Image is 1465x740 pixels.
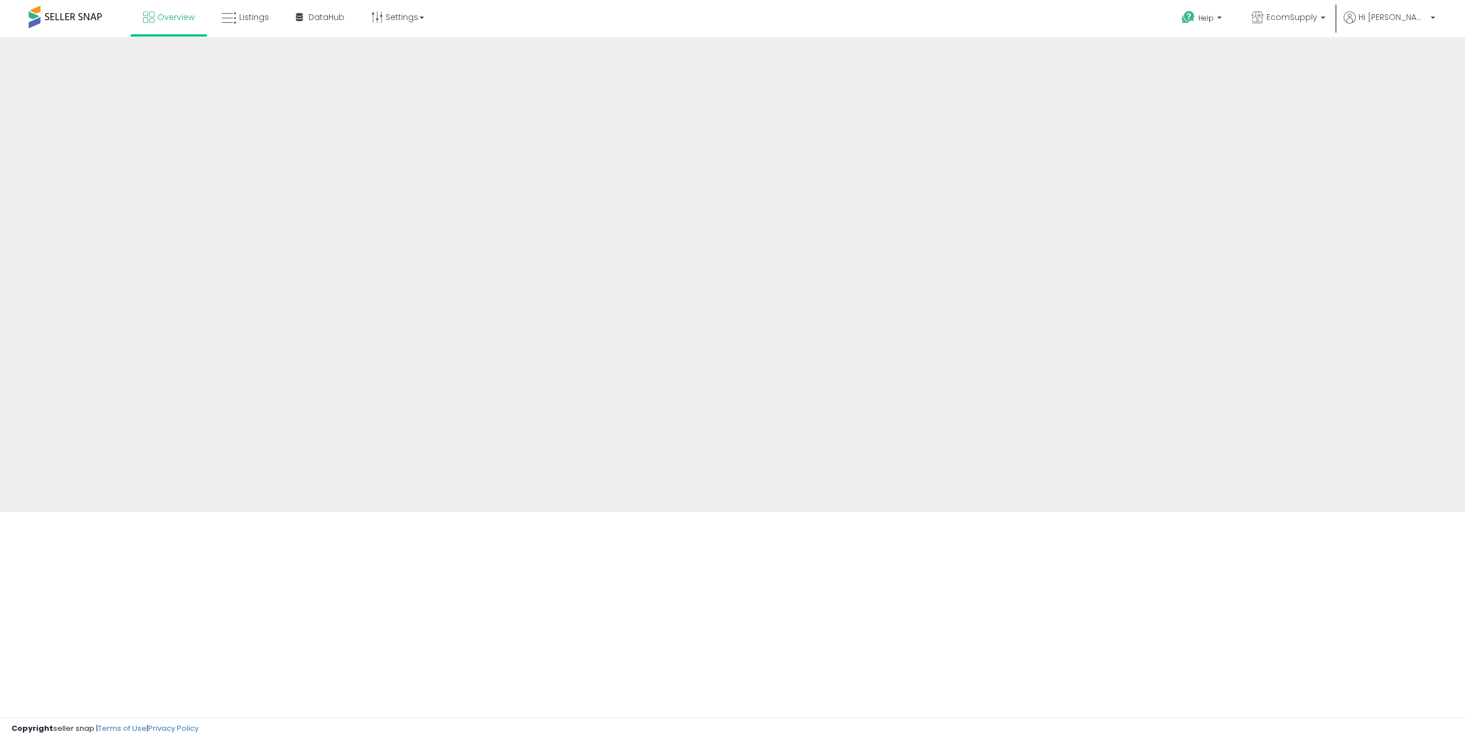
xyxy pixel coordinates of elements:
[1359,11,1427,23] span: Hi [PERSON_NAME]
[1181,10,1195,25] i: Get Help
[239,11,269,23] span: Listings
[1266,11,1317,23] span: EcomSupply
[1198,13,1214,23] span: Help
[1173,2,1233,37] a: Help
[308,11,345,23] span: DataHub
[157,11,195,23] span: Overview
[1344,11,1435,37] a: Hi [PERSON_NAME]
